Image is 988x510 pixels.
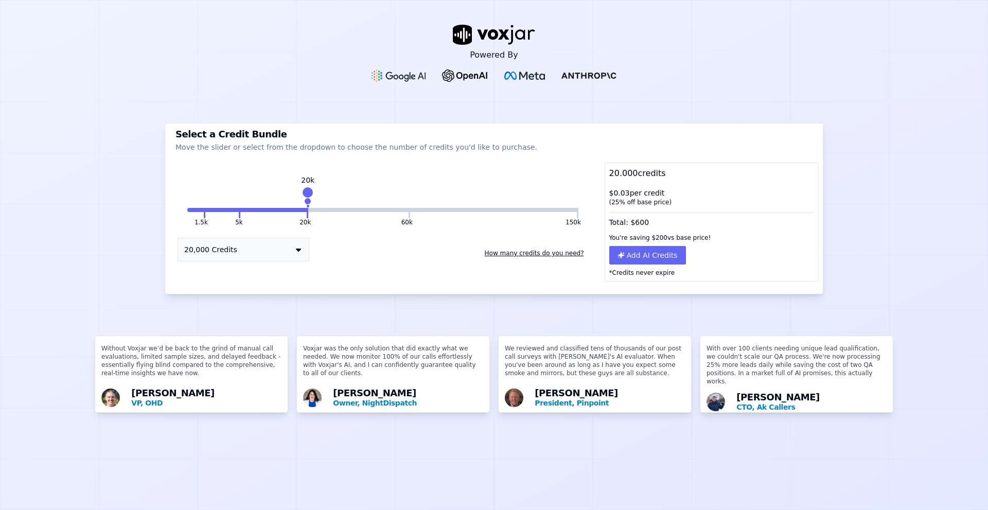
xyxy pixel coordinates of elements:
[178,238,309,261] button: 20,000 Credits
[605,163,818,184] div: 20.000 credits
[605,265,818,281] p: *Credits never expire
[401,218,413,226] button: 60k
[333,389,483,408] div: [PERSON_NAME]
[470,49,518,61] p: Powered By
[410,208,577,212] button: 150k
[205,208,239,212] button: 5k
[101,389,120,407] img: Avatar
[299,218,311,226] button: 20k
[101,344,281,385] p: Without Voxjar we’d be back to the grind of manual call evaluations, limited sample sizes, and de...
[187,208,204,212] button: 1.5k
[303,389,322,407] img: Avatar
[535,389,685,408] div: [PERSON_NAME]
[566,218,581,226] button: 150k
[505,344,685,385] p: We reviewed and classified tens of thousands of our post call surveys with [PERSON_NAME]'s AI eva...
[605,184,818,210] div: $ 0.03 per credit
[504,72,545,80] img: Meta Logo
[240,208,307,212] button: 20k
[195,218,208,226] button: 1.5k
[535,398,685,408] p: President, Pinpoint
[736,402,887,412] p: CTO, Ak Callers
[235,218,243,226] button: 5k
[303,344,483,385] p: Voxjar was the only solution that did exactly what we needed. We now monitor 100% of our calls ef...
[505,389,523,407] img: Avatar
[736,393,887,412] div: [PERSON_NAME]
[605,210,818,230] div: Total: $ 600
[442,69,488,82] img: OpenAI Logo
[175,142,813,152] p: Move the slider or select from the dropdown to choose the number of credits you'd like to purchase.
[372,69,426,82] img: Google gemini Logo
[609,198,814,206] div: ( 25 % off base price)
[707,393,725,411] img: Avatar
[131,398,281,408] p: VP, OHD
[175,130,813,139] h3: Select a Credit Bundle
[707,344,887,390] p: With over 100 clients needing unique lead qualification, we couldn't scale our QA process. We're ...
[605,230,818,246] div: You're saving $ 200 vs base price!
[308,208,408,212] button: 60k
[453,25,535,45] img: voxjar logo
[609,246,686,265] button: Add AI Credits
[333,398,483,408] p: Owner, NightDispatch
[481,245,588,261] button: How many credits do you need?
[301,175,314,185] div: 20k
[131,389,281,408] div: [PERSON_NAME]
